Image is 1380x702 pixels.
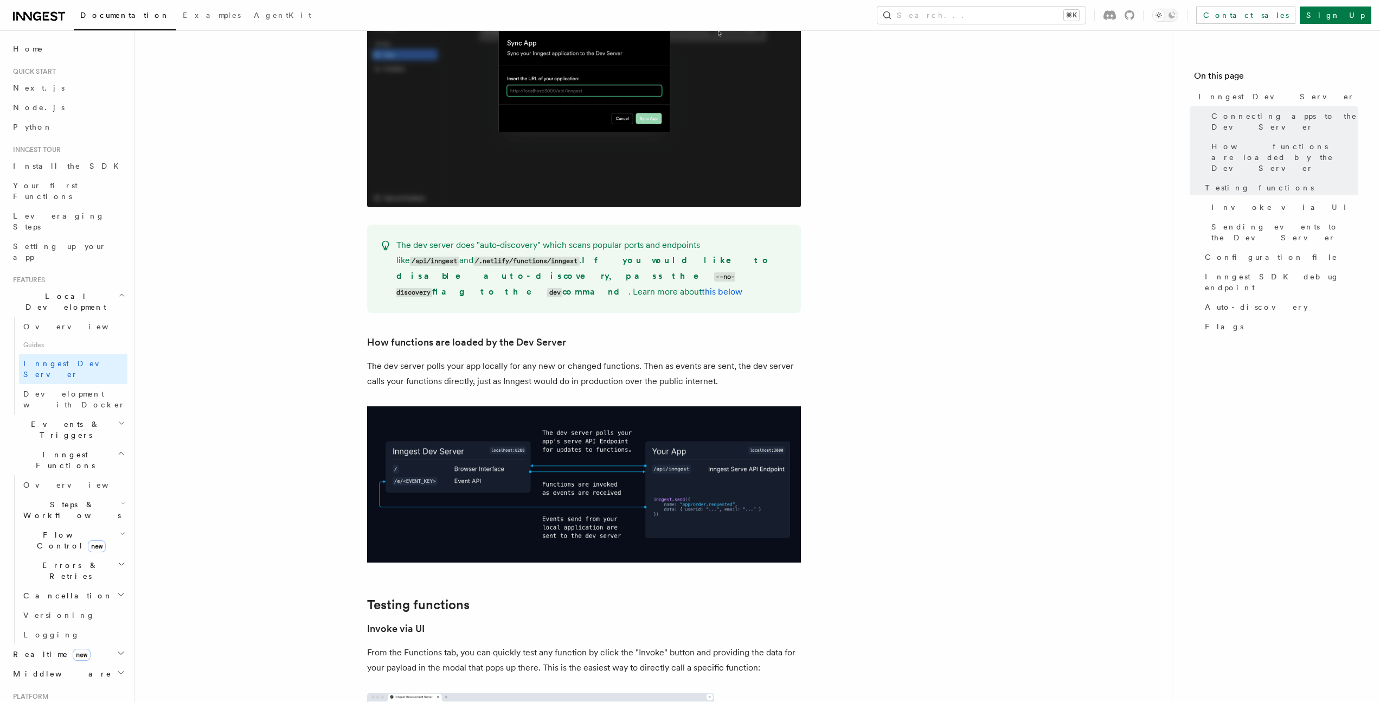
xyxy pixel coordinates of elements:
[19,495,127,525] button: Steps & Workflows
[1207,217,1358,247] a: Sending events to the Dev Server
[9,449,117,471] span: Inngest Functions
[13,162,125,170] span: Install the SDK
[367,406,801,563] img: dev-server-diagram-v2.png
[19,529,119,551] span: Flow Control
[1194,69,1358,87] h4: On this page
[13,212,105,231] span: Leveraging Steps
[1211,141,1358,174] span: How functions are loaded by the Dev Server
[367,597,470,612] a: Testing functions
[9,692,49,701] span: Platform
[1205,271,1358,293] span: Inngest SDK debug endpoint
[9,664,127,684] button: Middleware
[13,242,106,261] span: Setting up your app
[1064,10,1079,21] kbd: ⌘K
[74,3,176,30] a: Documentation
[877,7,1086,24] button: Search...⌘K
[1205,321,1243,332] span: Flags
[23,390,125,409] span: Development with Docker
[19,475,127,495] a: Overview
[1201,247,1358,267] a: Configuration file
[1198,91,1355,102] span: Inngest Dev Server
[1207,137,1358,178] a: How functions are loaded by the Dev Server
[1201,297,1358,317] a: Auto-discovery
[19,560,118,582] span: Errors & Retries
[1205,182,1314,193] span: Testing functions
[19,525,127,556] button: Flow Controlnew
[367,621,425,636] a: Invoke via UI
[1196,7,1295,24] a: Contact sales
[19,354,127,384] a: Inngest Dev Server
[473,257,580,266] code: /.netlify/functions/inngest
[9,414,127,445] button: Events & Triggers
[1201,178,1358,197] a: Testing functions
[1152,9,1178,22] button: Toggle dark mode
[23,481,135,489] span: Overview
[19,586,127,605] button: Cancellation
[19,384,127,414] a: Development with Docker
[9,117,127,137] a: Python
[1205,302,1308,312] span: Auto-discovery
[73,649,91,661] span: new
[13,181,78,201] span: Your first Functions
[19,499,121,521] span: Steps & Workflows
[9,237,127,267] a: Setting up your app
[1207,106,1358,137] a: Connecting apps to the Dev Server
[19,605,127,625] a: Versioning
[410,257,459,266] code: /api/inngest
[19,590,113,601] span: Cancellation
[9,649,91,660] span: Realtime
[19,336,127,354] span: Guides
[9,39,127,59] a: Home
[9,668,112,679] span: Middleware
[13,123,53,131] span: Python
[1201,317,1358,336] a: Flags
[9,67,56,76] span: Quick start
[9,206,127,237] a: Leveraging Steps
[176,3,247,29] a: Examples
[9,98,127,117] a: Node.js
[367,645,801,675] p: From the Functions tab, you can quickly test any function by click the "Invoke" button and provid...
[1211,202,1356,213] span: Invoke via UI
[9,78,127,98] a: Next.js
[1211,111,1358,132] span: Connecting apps to the Dev Server
[1211,221,1358,243] span: Sending events to the Dev Server
[396,238,788,300] p: The dev server does "auto-discovery" which scans popular ports and endpoints like and . . Learn m...
[183,11,241,20] span: Examples
[1201,267,1358,297] a: Inngest SDK debug endpoint
[9,644,127,664] button: Realtimenew
[702,286,742,297] a: this below
[1207,197,1358,217] a: Invoke via UI
[23,630,80,639] span: Logging
[88,540,106,552] span: new
[9,291,118,312] span: Local Development
[19,556,127,586] button: Errors & Retries
[254,11,311,20] span: AgentKit
[9,475,127,644] div: Inngest Functions
[9,176,127,206] a: Your first Functions
[23,359,116,379] span: Inngest Dev Server
[396,255,771,297] strong: If you would like to disable auto-discovery, pass the flag to the command
[19,317,127,336] a: Overview
[19,625,127,644] a: Logging
[1300,7,1371,24] a: Sign Up
[80,11,170,20] span: Documentation
[9,156,127,176] a: Install the SDK
[9,317,127,414] div: Local Development
[13,84,65,92] span: Next.js
[547,288,562,297] code: dev
[1194,87,1358,106] a: Inngest Dev Server
[23,322,135,331] span: Overview
[367,359,801,389] p: The dev server polls your app locally for any new or changed functions. Then as events are sent, ...
[9,276,45,284] span: Features
[9,419,118,441] span: Events & Triggers
[1205,252,1338,263] span: Configuration file
[23,611,95,620] span: Versioning
[13,103,65,112] span: Node.js
[9,145,61,154] span: Inngest tour
[13,43,43,54] span: Home
[367,335,566,350] a: How functions are loaded by the Dev Server
[9,445,127,475] button: Inngest Functions
[9,286,127,317] button: Local Development
[247,3,318,29] a: AgentKit
[396,272,735,297] code: --no-discovery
